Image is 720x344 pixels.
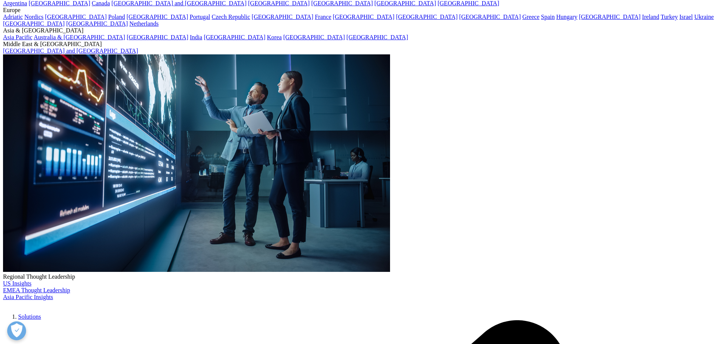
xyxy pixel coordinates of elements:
a: [GEOGRAPHIC_DATA] and [GEOGRAPHIC_DATA] [3,48,138,54]
a: [GEOGRAPHIC_DATA] [3,20,65,27]
a: Nordics [24,14,43,20]
a: [GEOGRAPHIC_DATA] [127,14,188,20]
a: France [315,14,331,20]
a: [GEOGRAPHIC_DATA] [579,14,641,20]
a: EMEA Thought Leadership [3,287,70,293]
a: Portugal [190,14,210,20]
a: US Insights [3,280,31,287]
a: [GEOGRAPHIC_DATA] [45,14,107,20]
img: 2093_analyzing-data-using-big-screen-display-and-laptop.png [3,54,390,272]
a: [GEOGRAPHIC_DATA] [204,34,265,40]
a: Korea [267,34,282,40]
a: [GEOGRAPHIC_DATA] [252,14,313,20]
a: Ukraine [694,14,714,20]
a: [GEOGRAPHIC_DATA] [333,14,395,20]
a: Netherlands [129,20,158,27]
a: Czech Republic [212,14,250,20]
a: [GEOGRAPHIC_DATA] [66,20,128,27]
a: Hungary [556,14,578,20]
a: [GEOGRAPHIC_DATA] [459,14,521,20]
a: Spain [541,14,554,20]
a: Asia Pacific [3,34,33,40]
a: Adriatic [3,14,23,20]
div: Middle East & [GEOGRAPHIC_DATA] [3,41,717,48]
a: India [190,34,202,40]
a: [GEOGRAPHIC_DATA] [347,34,408,40]
a: [GEOGRAPHIC_DATA] [283,34,345,40]
a: Poland [108,14,125,20]
a: Asia Pacific Insights [3,294,53,300]
a: Greece [522,14,539,20]
div: Asia & [GEOGRAPHIC_DATA] [3,27,717,34]
div: Europe [3,7,717,14]
a: Ireland [642,14,659,20]
a: Israel [680,14,693,20]
button: Open Preferences [7,321,26,340]
a: Solutions [18,313,41,320]
a: [GEOGRAPHIC_DATA] [396,14,458,20]
div: Regional Thought Leadership [3,273,717,280]
a: [GEOGRAPHIC_DATA] [127,34,188,40]
a: Australia & [GEOGRAPHIC_DATA] [34,34,125,40]
a: Turkey [661,14,678,20]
